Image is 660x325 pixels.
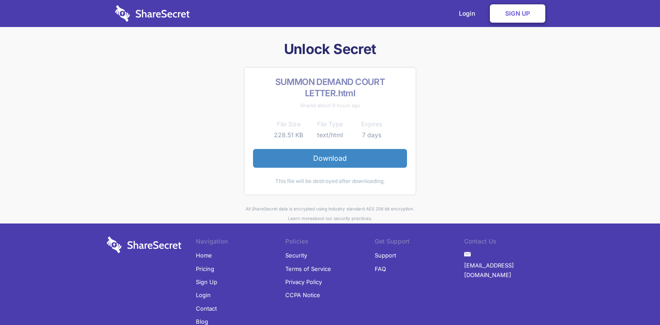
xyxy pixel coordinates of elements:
a: Sign Up [196,275,217,288]
h2: SUMMON DEMAND COURT LETTER.html [253,76,407,99]
li: Policies [285,237,375,249]
img: logo-wordmark-white-trans-d4663122ce5f474addd5e946df7df03e33cb6a1c49d2221995e7729f52c070b2.svg [107,237,181,253]
div: Shared about 8 hours ago [253,101,407,110]
th: Expires [351,119,392,129]
td: 7 days [351,130,392,140]
h1: Unlock Secret [103,40,557,58]
div: This file will be destroyed after downloading. [253,176,407,186]
div: All ShareSecret data is encrypted using industry standard AES 256 bit encryption. about our secur... [103,204,557,223]
li: Contact Us [464,237,554,249]
th: File Type [309,119,351,129]
a: Terms of Service [285,262,331,275]
a: [EMAIL_ADDRESS][DOMAIN_NAME] [464,259,554,282]
a: Home [196,249,212,262]
a: Contact [196,302,217,315]
li: Navigation [196,237,285,249]
a: Download [253,149,407,167]
a: Privacy Policy [285,275,322,288]
img: logo-wordmark-white-trans-d4663122ce5f474addd5e946df7df03e33cb6a1c49d2221995e7729f52c070b2.svg [115,5,190,22]
a: CCPA Notice [285,288,320,301]
a: Support [375,249,396,262]
a: FAQ [375,262,386,275]
td: 228.51 KB [268,130,309,140]
a: Learn more [288,216,312,221]
li: Get Support [375,237,464,249]
a: Security [285,249,307,262]
a: Pricing [196,262,214,275]
td: text/html [309,130,351,140]
th: File Size [268,119,309,129]
a: Login [196,288,211,301]
a: Sign Up [490,4,545,23]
